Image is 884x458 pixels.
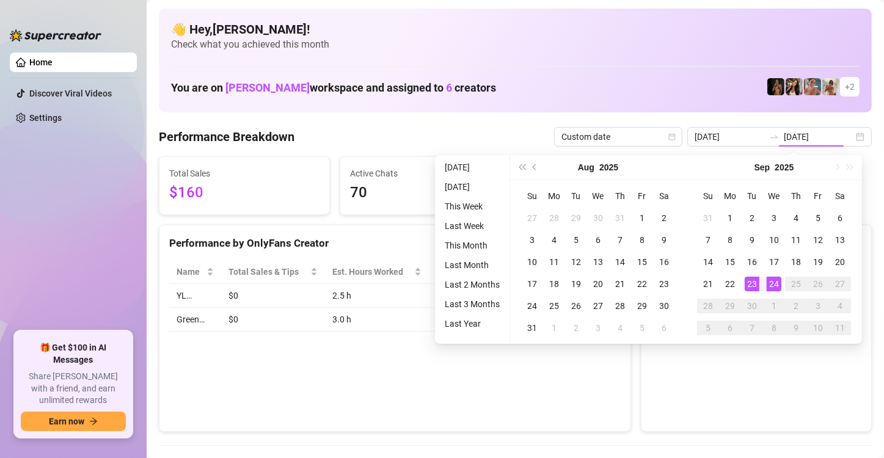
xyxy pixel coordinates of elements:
span: Active Chats [350,167,500,180]
a: Home [29,57,53,67]
span: $160 [169,181,320,205]
span: Name [177,265,204,278]
span: [PERSON_NAME] [225,81,310,94]
img: YL [804,78,821,95]
td: YL… [169,284,221,308]
input: End date [784,130,853,144]
td: $0 [429,284,508,308]
td: $0 [221,284,324,308]
span: 0 % [515,289,535,302]
th: Chat Conversion [508,260,621,284]
span: Custom date [561,128,675,146]
td: Green… [169,308,221,332]
h4: 👋 Hey, [PERSON_NAME] ! [171,21,860,38]
span: Chat Conversion [515,265,604,278]
div: Est. Hours Worked [332,265,412,278]
span: calendar [668,133,676,140]
div: Performance by OnlyFans Creator [169,235,621,252]
span: arrow-right [89,417,98,426]
div: No data [656,309,857,322]
th: Total Sales & Tips [221,260,324,284]
span: swap-right [769,132,779,142]
th: Name [169,260,221,284]
h4: Performance Breakdown [159,128,294,145]
img: Green [822,78,839,95]
span: Total Sales & Tips [228,265,307,278]
span: to [769,132,779,142]
th: Sales / Hour [429,260,508,284]
div: Sales by OnlyFans Creator [651,235,861,252]
span: 70 [350,181,500,205]
span: Share [PERSON_NAME] with a friend, and earn unlimited rewards [21,371,126,407]
a: Discover Viral Videos [29,89,112,98]
span: 6 [446,81,452,94]
span: 🎁 Get $100 in AI Messages [21,342,126,366]
img: AD [786,78,803,95]
span: Earn now [49,416,84,426]
img: D [767,78,784,95]
td: 3.0 h [325,308,429,332]
span: 164 [531,181,681,205]
td: $0 [221,308,324,332]
span: Sales / Hour [436,265,491,278]
input: Start date [695,130,764,144]
span: Total Sales [169,167,320,180]
span: Check what you achieved this month [171,38,860,51]
span: Messages Sent [531,167,681,180]
button: Earn nowarrow-right [21,412,126,431]
td: $0 [429,308,508,332]
img: logo-BBDzfeDw.svg [10,29,101,42]
h1: You are on workspace and assigned to creators [171,81,496,95]
a: Settings [29,113,62,123]
span: + 2 [845,80,855,93]
span: 0 % [515,313,535,326]
td: 2.5 h [325,284,429,308]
